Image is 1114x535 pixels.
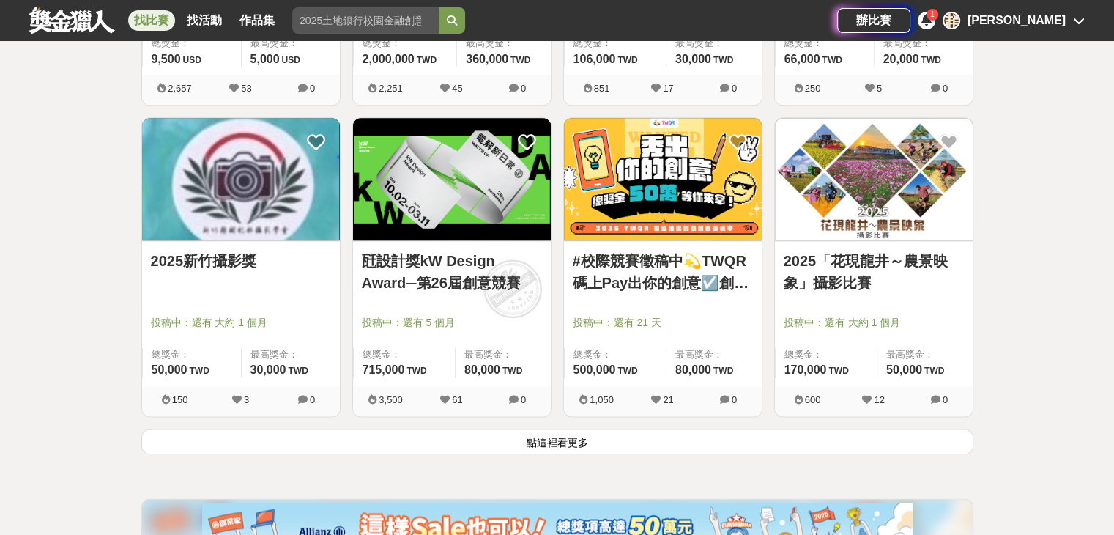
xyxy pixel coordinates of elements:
[886,364,922,376] span: 50,000
[151,315,331,331] span: 投稿中：還有 大約 1 個月
[521,394,526,405] span: 0
[822,55,842,65] span: TWD
[675,347,753,362] span: 最高獎金：
[784,315,964,331] span: 投稿中：還有 大約 1 個月
[189,366,209,376] span: TWD
[282,55,300,65] span: USD
[452,394,462,405] span: 61
[775,118,973,240] img: Cover Image
[362,315,542,331] span: 投稿中：還有 5 個月
[141,429,973,454] button: 點這裡看更多
[464,347,542,362] span: 最高獎金：
[181,10,228,31] a: 找活動
[775,118,973,241] a: Cover Image
[353,118,551,241] a: Cover Image
[417,55,437,65] span: TWD
[617,55,637,65] span: TWD
[151,250,331,272] a: 2025新竹攝影獎
[379,83,403,94] span: 2,251
[363,53,415,65] span: 2,000,000
[152,53,181,65] span: 9,500
[250,36,331,51] span: 最高獎金：
[152,36,232,51] span: 總獎金：
[564,118,762,241] a: Cover Image
[713,55,733,65] span: TWD
[464,364,500,376] span: 80,000
[732,394,737,405] span: 0
[452,83,462,94] span: 45
[968,12,1066,29] div: [PERSON_NAME]
[784,36,865,51] span: 總獎金：
[564,118,762,240] img: Cover Image
[152,364,187,376] span: 50,000
[573,315,753,331] span: 投稿中：還有 21 天
[363,36,448,51] span: 總獎金：
[784,53,820,65] span: 66,000
[250,347,331,362] span: 最高獎金：
[142,118,340,240] img: Cover Image
[805,394,821,405] span: 600
[784,347,868,362] span: 總獎金：
[234,10,281,31] a: 作品集
[362,250,542,294] a: 瓩設計獎kW Design Award─第26屆創意競賽
[675,36,753,51] span: 最高獎金：
[943,83,948,94] span: 0
[590,394,614,405] span: 1,050
[874,394,884,405] span: 12
[930,10,935,18] span: 1
[924,366,944,376] span: TWD
[573,250,753,294] a: #校際競賽徵稿中💫TWQR碼上Pay出你的創意☑️創意特Pay員徵召令🔥短影音、梗圖大賽開跑啦🤩
[883,53,919,65] span: 20,000
[363,347,446,362] span: 總獎金：
[675,364,711,376] span: 80,000
[152,347,232,362] span: 總獎金：
[310,394,315,405] span: 0
[732,83,737,94] span: 0
[837,8,910,33] a: 辦比賽
[466,53,508,65] span: 360,000
[292,7,439,34] input: 2025土地銀行校園金融創意挑戰賽：從你出發 開啟智慧金融新頁
[573,53,616,65] span: 106,000
[573,347,657,362] span: 總獎金：
[663,83,673,94] span: 17
[573,364,616,376] span: 500,000
[784,364,827,376] span: 170,000
[663,394,673,405] span: 21
[244,394,249,405] span: 3
[502,366,522,376] span: TWD
[877,83,882,94] span: 5
[142,118,340,241] a: Cover Image
[128,10,175,31] a: 找比賽
[784,250,964,294] a: 2025「花現龍井～農景映象」攝影比賽
[886,347,964,362] span: 最高獎金：
[310,83,315,94] span: 0
[573,36,657,51] span: 總獎金：
[713,366,733,376] span: TWD
[363,364,405,376] span: 715,000
[379,394,403,405] span: 3,500
[805,83,821,94] span: 250
[943,12,960,29] div: 趙
[617,366,637,376] span: TWD
[883,36,964,51] span: 最高獎金：
[250,364,286,376] span: 30,000
[172,394,188,405] span: 150
[241,83,251,94] span: 53
[466,36,541,51] span: 最高獎金：
[521,83,526,94] span: 0
[921,55,940,65] span: TWD
[353,118,551,240] img: Cover Image
[828,366,848,376] span: TWD
[288,366,308,376] span: TWD
[406,366,426,376] span: TWD
[168,83,192,94] span: 2,657
[943,394,948,405] span: 0
[675,53,711,65] span: 30,000
[183,55,201,65] span: USD
[594,83,610,94] span: 851
[510,55,530,65] span: TWD
[250,53,280,65] span: 5,000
